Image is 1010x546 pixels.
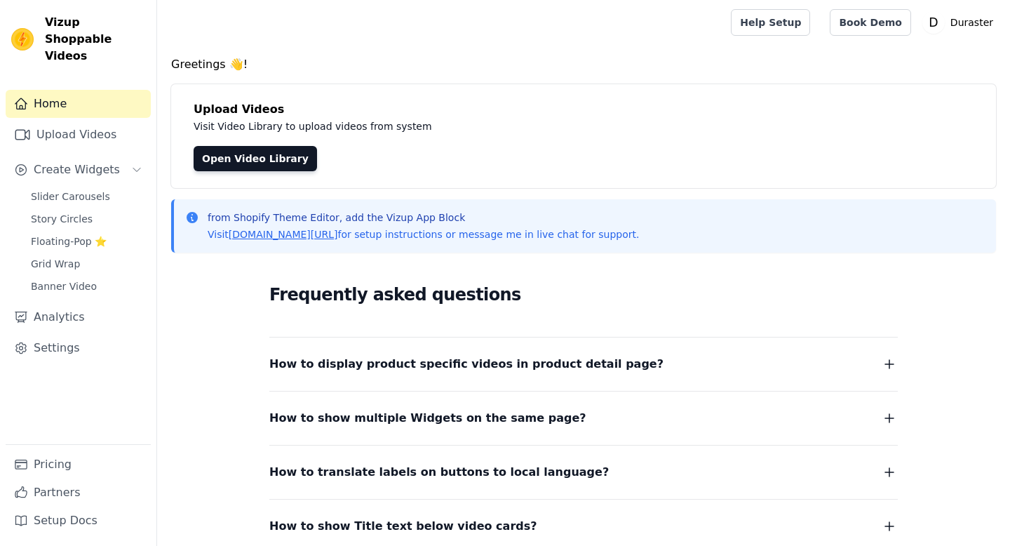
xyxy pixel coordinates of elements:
[34,161,120,178] span: Create Widgets
[229,229,338,240] a: [DOMAIN_NAME][URL]
[22,209,151,229] a: Story Circles
[269,354,898,374] button: How to display product specific videos in product detail page?
[194,101,974,118] h4: Upload Videos
[6,507,151,535] a: Setup Docs
[269,517,537,536] span: How to show Title text below video cards?
[929,15,938,29] text: D
[31,234,107,248] span: Floating-Pop ⭐
[6,121,151,149] a: Upload Videos
[31,212,93,226] span: Story Circles
[45,14,145,65] span: Vizup Shoppable Videos
[6,334,151,362] a: Settings
[269,408,898,428] button: How to show multiple Widgets on the same page?
[922,10,999,35] button: D Duraster
[22,232,151,251] a: Floating-Pop ⭐
[194,118,822,135] p: Visit Video Library to upload videos from system
[269,408,586,428] span: How to show multiple Widgets on the same page?
[11,28,34,51] img: Vizup
[269,281,898,309] h2: Frequently asked questions
[6,479,151,507] a: Partners
[269,354,664,374] span: How to display product specific videos in product detail page?
[6,451,151,479] a: Pricing
[6,90,151,118] a: Home
[208,211,639,225] p: from Shopify Theme Editor, add the Vizup App Block
[208,227,639,241] p: Visit for setup instructions or message me in live chat for support.
[22,254,151,274] a: Grid Wrap
[6,156,151,184] button: Create Widgets
[269,462,609,482] span: How to translate labels on buttons to local language?
[830,9,910,36] a: Book Demo
[31,257,80,271] span: Grid Wrap
[171,56,996,73] h4: Greetings 👋!
[194,146,317,171] a: Open Video Library
[945,10,999,35] p: Duraster
[269,517,898,536] button: How to show Title text below video cards?
[22,187,151,206] a: Slider Carousels
[269,462,898,482] button: How to translate labels on buttons to local language?
[31,189,110,204] span: Slider Carousels
[6,303,151,331] a: Analytics
[31,279,97,293] span: Banner Video
[22,277,151,296] a: Banner Video
[731,9,810,36] a: Help Setup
